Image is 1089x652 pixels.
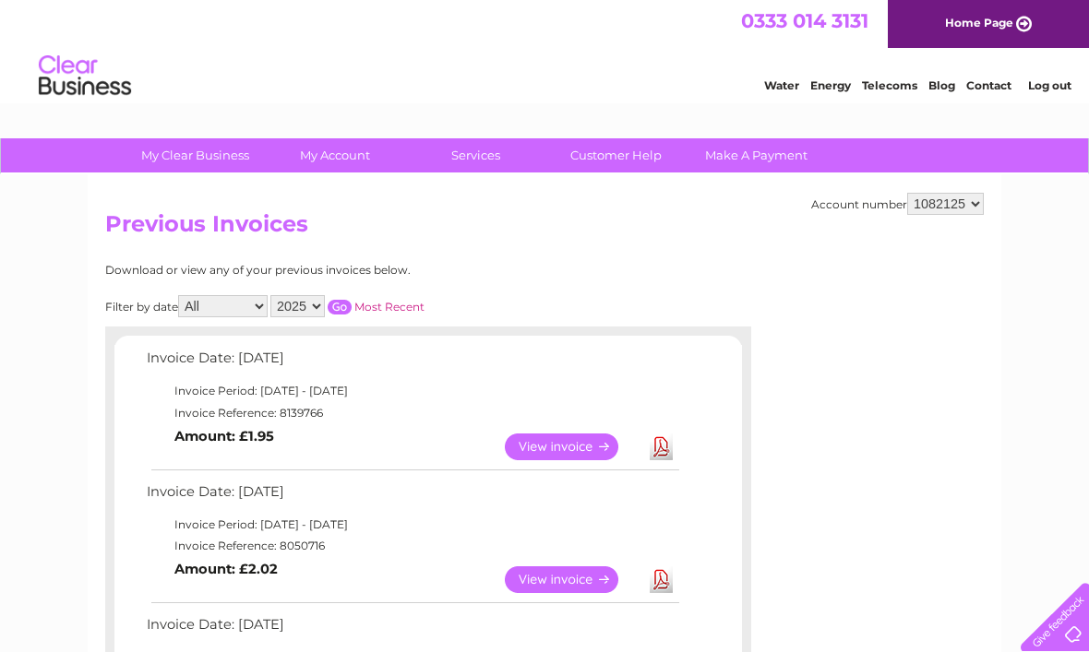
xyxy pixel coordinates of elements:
h2: Previous Invoices [105,211,984,246]
a: Log out [1028,78,1071,92]
div: Account number [811,193,984,215]
div: Clear Business is a trading name of Verastar Limited (registered in [GEOGRAPHIC_DATA] No. 3667643... [110,10,982,89]
a: My Account [259,138,412,172]
a: Customer Help [540,138,692,172]
a: Services [400,138,552,172]
td: Invoice Period: [DATE] - [DATE] [142,380,682,402]
a: Telecoms [862,78,917,92]
a: My Clear Business [119,138,271,172]
td: Invoice Date: [DATE] [142,612,682,646]
a: Water [764,78,799,92]
td: Invoice Date: [DATE] [142,480,682,514]
b: Amount: £2.02 [174,561,278,577]
a: 0333 014 3131 [741,9,868,32]
a: Download [650,433,673,460]
td: Invoice Date: [DATE] [142,346,682,380]
a: Energy [810,78,851,92]
td: Invoice Period: [DATE] - [DATE] [142,514,682,536]
a: Download [650,566,673,593]
a: View [505,433,640,460]
a: Make A Payment [680,138,832,172]
a: View [505,566,640,593]
a: Blog [928,78,955,92]
b: Amount: £1.95 [174,428,274,445]
td: Invoice Reference: 8050716 [142,535,682,557]
div: Download or view any of your previous invoices below. [105,264,590,277]
a: Contact [966,78,1011,92]
div: Filter by date [105,295,590,317]
a: Most Recent [354,300,425,314]
img: logo.png [38,48,132,104]
td: Invoice Reference: 8139766 [142,402,682,424]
